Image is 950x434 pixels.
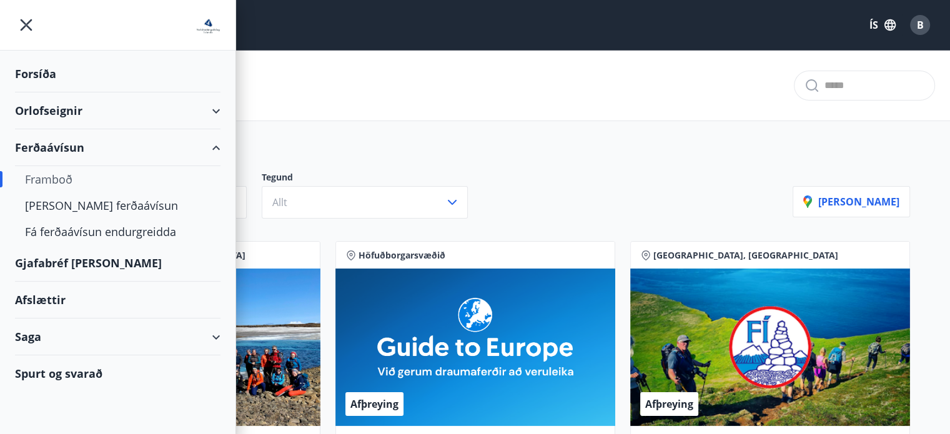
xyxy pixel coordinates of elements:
[15,355,220,392] div: Spurt og svarað
[262,171,483,186] p: Tegund
[272,195,287,209] span: Allt
[15,129,220,166] div: Ferðaávísun
[25,219,210,245] div: Fá ferðaávísun endurgreidda
[15,14,37,36] button: menu
[15,92,220,129] div: Orlofseignir
[359,249,445,262] span: Höfuðborgarsvæðið
[15,318,220,355] div: Saga
[917,18,924,32] span: B
[863,14,903,36] button: ÍS
[262,186,468,219] button: Allt
[15,282,220,318] div: Afslættir
[25,166,210,192] div: Framboð
[653,249,838,262] span: [GEOGRAPHIC_DATA], [GEOGRAPHIC_DATA]
[905,10,935,40] button: B
[645,397,693,411] span: Afþreying
[350,397,398,411] span: Afþreying
[793,186,910,217] button: [PERSON_NAME]
[15,245,220,282] div: Gjafabréf [PERSON_NAME]
[195,14,220,39] img: union_logo
[15,56,220,92] div: Forsíða
[25,192,210,219] div: [PERSON_NAME] ferðaávísun
[803,195,899,209] p: [PERSON_NAME]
